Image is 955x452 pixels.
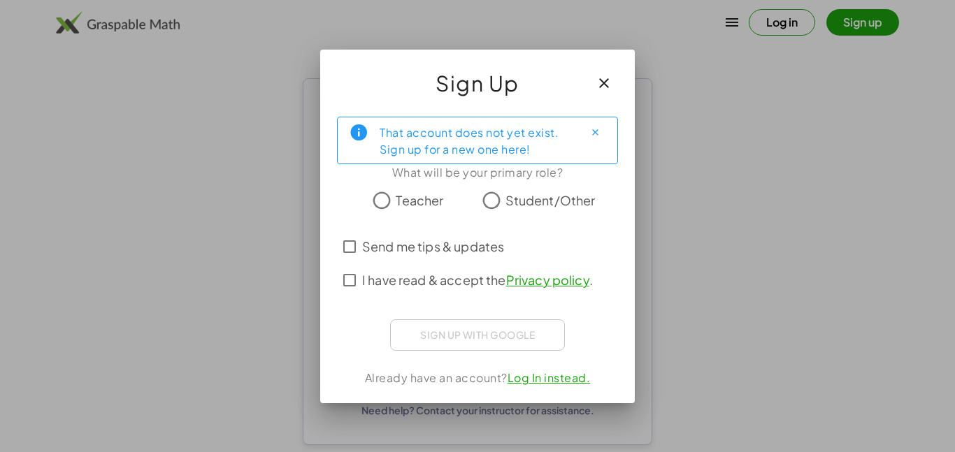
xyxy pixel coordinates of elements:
span: I have read & accept the . [362,270,593,289]
div: That account does not yet exist. Sign up for a new one here! [380,123,573,158]
span: Student/Other [505,191,596,210]
span: Send me tips & updates [362,237,504,256]
div: What will be your primary role? [337,164,618,181]
div: Already have an account? [337,370,618,386]
span: Teacher [396,191,443,210]
span: Sign Up [436,66,519,100]
a: Log In instead. [508,370,591,385]
a: Privacy policy [506,272,589,288]
button: Close [584,122,606,144]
